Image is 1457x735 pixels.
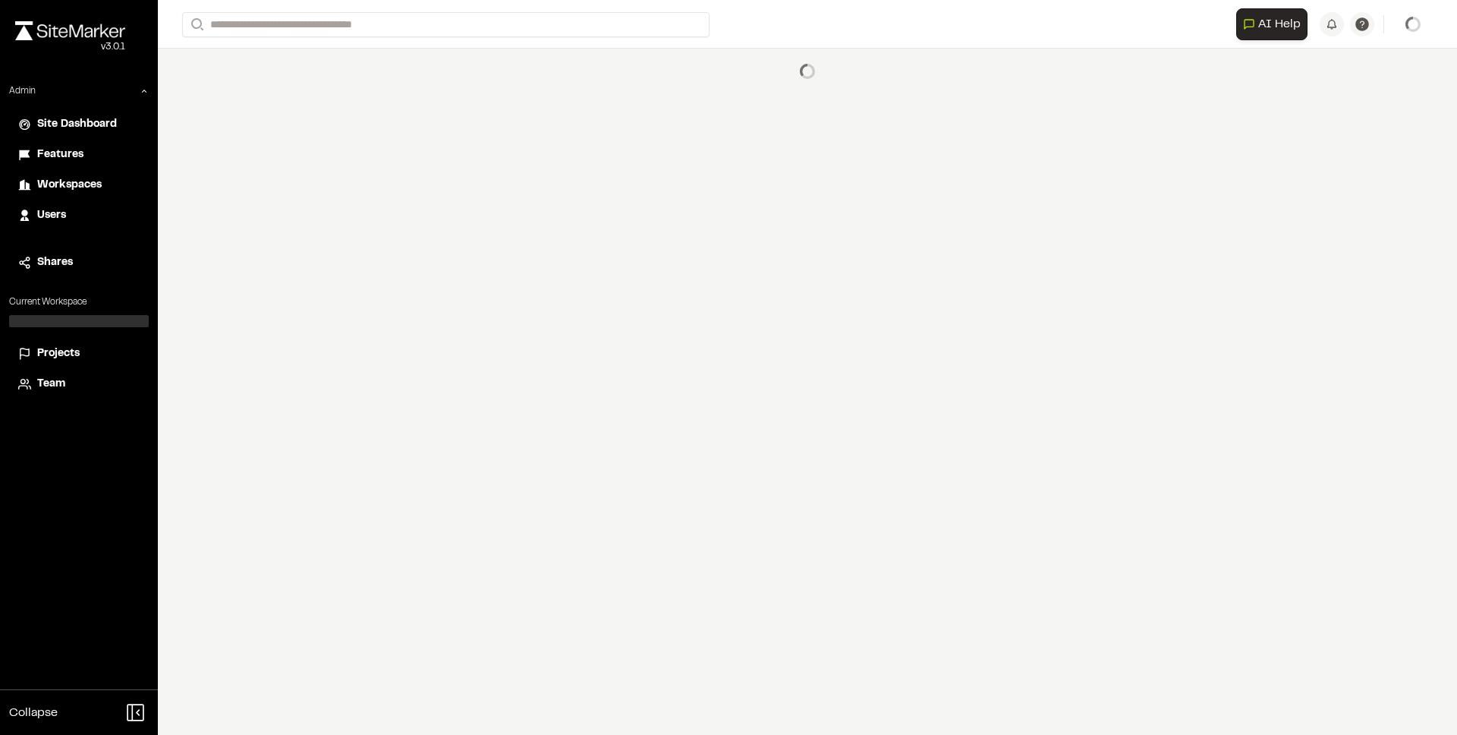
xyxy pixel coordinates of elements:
[18,376,140,393] a: Team
[18,207,140,224] a: Users
[15,40,125,54] div: Oh geez...please don't...
[9,84,36,98] p: Admin
[1236,8,1308,40] button: Open AI Assistant
[18,254,140,271] a: Shares
[18,345,140,362] a: Projects
[9,704,58,722] span: Collapse
[37,345,80,362] span: Projects
[37,116,117,133] span: Site Dashboard
[15,21,125,40] img: rebrand.png
[1258,15,1301,33] span: AI Help
[37,254,73,271] span: Shares
[182,12,209,37] button: Search
[18,116,140,133] a: Site Dashboard
[37,147,83,163] span: Features
[37,207,66,224] span: Users
[18,177,140,194] a: Workspaces
[18,147,140,163] a: Features
[37,177,102,194] span: Workspaces
[9,295,149,309] p: Current Workspace
[37,376,65,393] span: Team
[1236,8,1314,40] div: Open AI Assistant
